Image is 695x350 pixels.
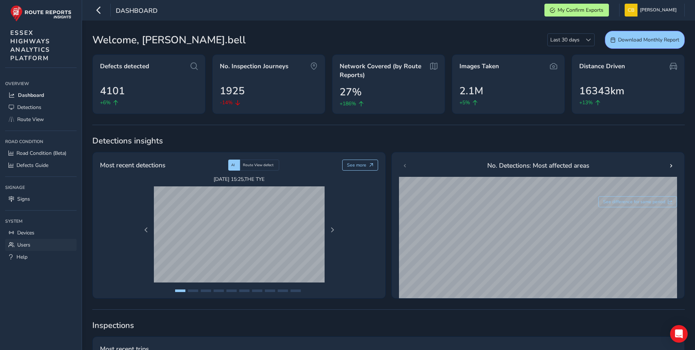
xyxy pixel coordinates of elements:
a: Help [5,251,77,263]
span: Users [17,241,30,248]
button: Page 6 [239,289,249,292]
span: ESSEX HIGHWAYS ANALYTICS PLATFORM [10,29,50,62]
button: See more [342,160,378,171]
span: Last 30 days [548,34,582,46]
a: Signs [5,193,77,205]
button: [PERSON_NAME] [625,4,679,17]
span: Route View [17,116,44,123]
button: Page 5 [226,289,237,292]
span: 27% [340,84,362,100]
div: Road Condition [5,136,77,147]
div: Open Intercom Messenger [670,325,688,343]
button: Download Monthly Report [605,31,685,49]
span: See more [347,162,366,168]
a: Devices [5,227,77,239]
span: No. Inspection Journeys [220,62,288,71]
span: +13% [579,99,593,106]
div: AI [228,160,240,171]
button: Page 1 [175,289,185,292]
span: Inspections [92,320,685,331]
span: Detections [17,104,41,111]
button: Page 8 [265,289,275,292]
span: [DATE] 15:25 , THE TYE [154,176,325,183]
span: 2.1M [459,83,483,99]
span: Road Condition (Beta) [16,150,66,157]
span: Most recent detections [100,160,165,170]
span: 4101 [100,83,125,99]
button: Previous Page [141,225,151,235]
button: Page 4 [214,289,224,292]
a: Route View [5,113,77,125]
div: Signage [5,182,77,193]
span: +5% [459,99,470,106]
span: -14% [220,99,233,106]
span: Route View defect [243,163,274,168]
img: rr logo [10,5,71,22]
div: Route View defect [240,160,279,171]
button: Page 7 [252,289,262,292]
span: +6% [100,99,111,106]
span: See difference for same period [603,199,665,205]
button: Page 2 [188,289,198,292]
span: Network Covered (by Route Reports) [340,62,428,79]
span: Devices [17,229,34,236]
span: 1925 [220,83,245,99]
button: Page 10 [291,289,301,292]
span: 16343km [579,83,624,99]
span: My Confirm Exports [558,7,603,14]
div: Overview [5,78,77,89]
span: Welcome, [PERSON_NAME].bell [92,32,246,48]
span: Defects detected [100,62,149,71]
span: No. Detections: Most affected areas [487,161,589,170]
span: Dashboard [116,6,158,17]
a: Defects Guide [5,159,77,171]
a: Dashboard [5,89,77,101]
button: See difference for same period [598,196,677,207]
span: Images Taken [459,62,499,71]
span: AI [231,163,235,168]
button: Page 3 [201,289,211,292]
a: Users [5,239,77,251]
span: Signs [17,196,30,203]
img: diamond-layout [625,4,637,17]
div: System [5,216,77,227]
a: Road Condition (Beta) [5,147,77,159]
span: Detections insights [92,135,685,146]
button: Next Page [327,225,337,235]
span: Distance Driven [579,62,625,71]
button: My Confirm Exports [544,4,609,17]
span: [PERSON_NAME] [640,4,677,17]
span: Defects Guide [16,162,48,169]
a: Detections [5,101,77,113]
span: +186% [340,100,356,107]
button: Page 9 [278,289,288,292]
span: Download Monthly Report [618,36,679,43]
span: Dashboard [18,92,44,99]
span: Help [16,254,27,260]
